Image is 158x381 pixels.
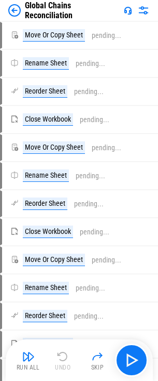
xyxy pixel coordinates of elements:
[25,1,120,20] div: Global Chains Reconciliation
[123,352,140,369] img: Main button
[23,113,73,126] div: Close Workbook
[76,284,105,292] div: pending...
[91,364,104,371] div: Skip
[23,85,67,98] div: Reorder Sheet
[137,4,150,17] img: Settings menu
[8,4,21,17] img: Back
[23,169,69,182] div: Rename Sheet
[23,29,85,42] div: Move Or Copy Sheet
[74,200,104,208] div: pending...
[23,254,85,266] div: Move Or Copy Sheet
[23,57,69,70] div: Rename Sheet
[23,338,73,350] div: Close Workbook
[22,350,35,363] img: Run All
[91,350,104,363] img: Skip
[74,312,104,320] div: pending...
[23,141,85,154] div: Move Or Copy Sheet
[92,144,121,152] div: pending...
[76,60,105,68] div: pending...
[92,256,121,264] div: pending...
[23,226,73,238] div: Close Workbook
[92,32,121,40] div: pending...
[12,348,45,373] button: Run All
[17,364,40,371] div: Run All
[23,282,69,294] div: Rename Sheet
[23,198,67,210] div: Reorder Sheet
[124,6,132,15] img: Support
[74,88,104,96] div: pending...
[80,228,109,236] div: pending...
[81,348,114,373] button: Skip
[80,116,109,124] div: pending...
[76,172,105,180] div: pending...
[23,310,67,322] div: Reorder Sheet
